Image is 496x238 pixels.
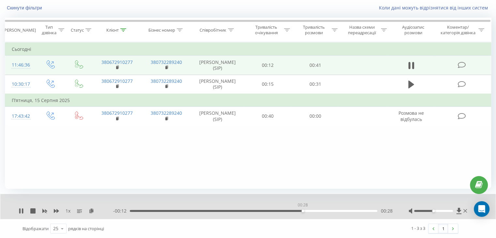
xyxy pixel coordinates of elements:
td: 00:15 [244,75,292,94]
div: Тривалість очікування [250,24,283,36]
a: 380732289240 [151,78,182,84]
td: Сьогодні [5,43,491,56]
span: рядків на сторінці [68,226,104,231]
div: Співробітник [200,27,226,33]
div: 17:43:42 [12,110,29,123]
span: Відображати [23,226,49,231]
div: 1 - 3 з 3 [411,225,425,231]
div: Open Intercom Messenger [474,201,489,217]
td: [PERSON_NAME] (SIP) [191,75,244,94]
span: - 00:12 [113,208,130,214]
a: 380672910277 [101,59,133,65]
div: Accessibility label [432,210,435,212]
td: 00:12 [244,56,292,75]
button: Скинути фільтри [5,5,45,11]
div: [PERSON_NAME] [3,27,36,33]
td: П’ятниця, 15 Серпня 2025 [5,94,491,107]
div: Аудіозапис розмови [394,24,432,36]
td: 00:41 [292,56,339,75]
div: Тривалість розмови [297,24,330,36]
td: [PERSON_NAME] (SIP) [191,107,244,126]
a: 380732289240 [151,110,182,116]
span: Розмова не відбулась [398,110,424,122]
a: 1 [438,224,448,233]
a: Коли дані можуть відрізнятися вiд інших систем [379,5,491,11]
div: Accessibility label [302,210,304,212]
div: 25 [53,225,58,232]
div: Назва схеми переадресації [345,24,379,36]
div: Бізнес номер [148,27,175,33]
td: 00:00 [292,107,339,126]
a: 380732289240 [151,59,182,65]
div: Тип дзвінка [41,24,56,36]
a: 380672910277 [101,78,133,84]
span: 00:28 [381,208,392,214]
span: 1 x [66,208,70,214]
div: 00:28 [296,201,309,210]
div: 10:30:17 [12,78,29,91]
div: Коментар/категорія дзвінка [439,24,477,36]
a: 380672910277 [101,110,133,116]
td: 00:40 [244,107,292,126]
div: Статус [71,27,84,33]
td: 00:31 [292,75,339,94]
td: [PERSON_NAME] (SIP) [191,56,244,75]
div: 11:46:36 [12,59,29,71]
div: Клієнт [106,27,119,33]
